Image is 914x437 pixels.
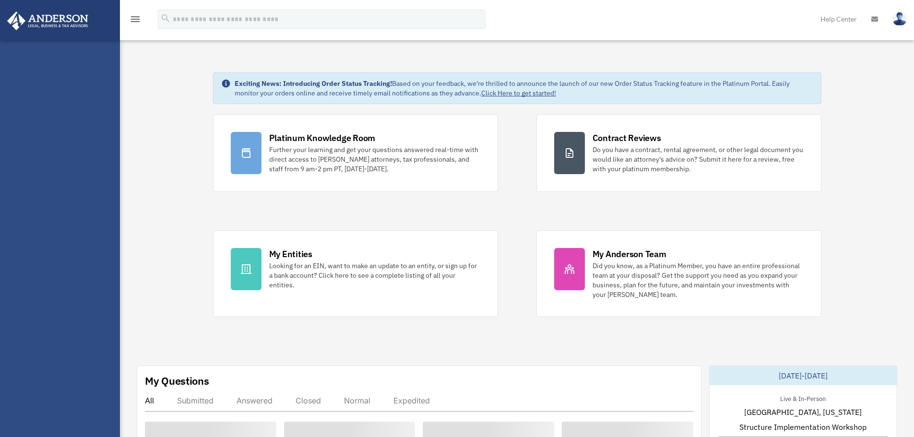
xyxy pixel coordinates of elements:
[237,396,273,405] div: Answered
[710,366,897,385] div: [DATE]-[DATE]
[536,230,821,317] a: My Anderson Team Did you know, as a Platinum Member, you have an entire professional team at your...
[235,79,813,98] div: Based on your feedback, we're thrilled to announce the launch of our new Order Status Tracking fe...
[739,421,867,433] span: Structure Implementation Workshop
[235,79,392,88] strong: Exciting News: Introducing Order Status Tracking!
[269,145,480,174] div: Further your learning and get your questions answered real-time with direct access to [PERSON_NAM...
[772,393,833,403] div: Live & In-Person
[892,12,907,26] img: User Pic
[393,396,430,405] div: Expedited
[593,261,804,299] div: Did you know, as a Platinum Member, you have an entire professional team at your disposal? Get th...
[130,13,141,25] i: menu
[177,396,214,405] div: Submitted
[536,114,821,192] a: Contract Reviews Do you have a contract, rental agreement, or other legal document you would like...
[296,396,321,405] div: Closed
[269,261,480,290] div: Looking for an EIN, want to make an update to an entity, or sign up for a bank account? Click her...
[269,248,312,260] div: My Entities
[344,396,370,405] div: Normal
[593,145,804,174] div: Do you have a contract, rental agreement, or other legal document you would like an attorney's ad...
[593,132,661,144] div: Contract Reviews
[744,406,862,418] span: [GEOGRAPHIC_DATA], [US_STATE]
[593,248,666,260] div: My Anderson Team
[130,17,141,25] a: menu
[145,396,154,405] div: All
[160,13,171,24] i: search
[481,89,556,97] a: Click Here to get started!
[213,230,498,317] a: My Entities Looking for an EIN, want to make an update to an entity, or sign up for a bank accoun...
[269,132,376,144] div: Platinum Knowledge Room
[145,374,209,388] div: My Questions
[4,12,91,30] img: Anderson Advisors Platinum Portal
[213,114,498,192] a: Platinum Knowledge Room Further your learning and get your questions answered real-time with dire...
